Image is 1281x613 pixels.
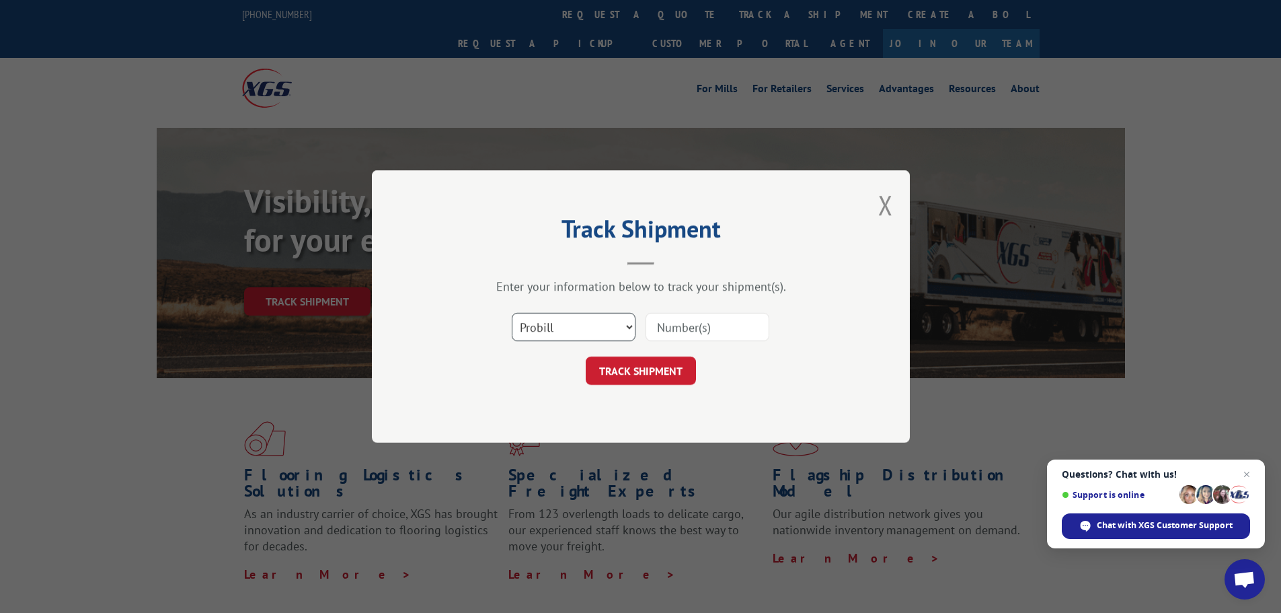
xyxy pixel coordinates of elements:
[1097,519,1233,532] span: Chat with XGS Customer Support
[646,313,769,341] input: Number(s)
[439,279,843,294] div: Enter your information below to track your shipment(s).
[878,187,893,223] button: Close modal
[1225,559,1265,600] a: Open chat
[1062,469,1250,480] span: Questions? Chat with us!
[586,357,696,385] button: TRACK SHIPMENT
[1062,490,1175,500] span: Support is online
[439,219,843,245] h2: Track Shipment
[1062,513,1250,539] span: Chat with XGS Customer Support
